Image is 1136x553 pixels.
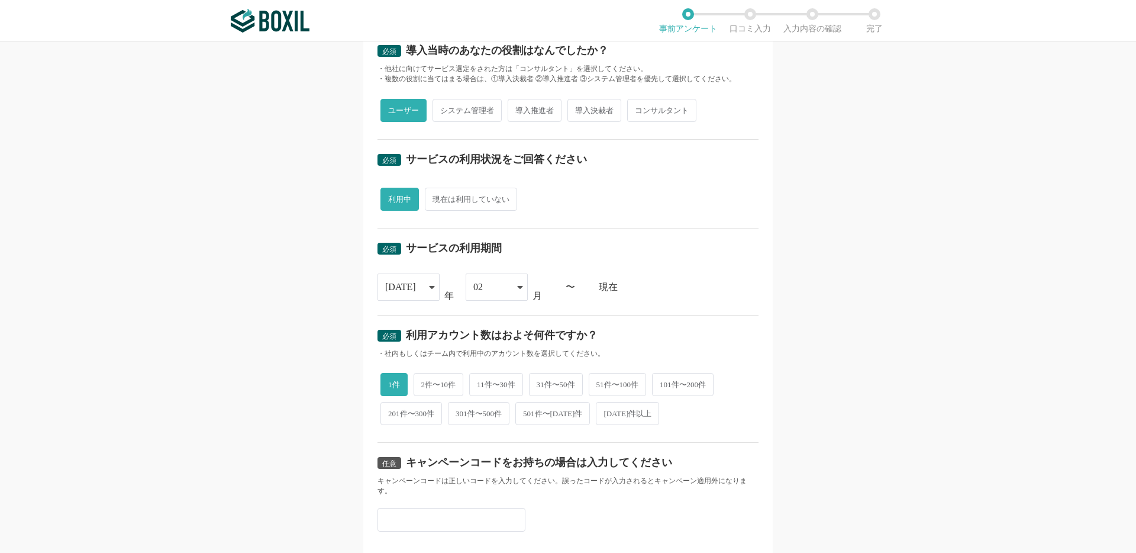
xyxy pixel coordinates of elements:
div: キャンペーンコードは正しいコードを入力してください。誤ったコードが入力されるとキャンペーン適用外になります。 [377,476,759,496]
span: 101件〜200件 [652,373,714,396]
div: キャンペーンコードをお持ちの場合は入力してください [406,457,672,468]
span: 301件〜500件 [448,402,509,425]
span: 必須 [382,156,396,165]
li: 入力内容の確認 [781,8,843,33]
div: 02 [473,274,483,300]
li: 完了 [843,8,905,33]
span: 必須 [382,47,396,56]
span: 2件〜10件 [414,373,464,396]
li: 口コミ入力 [719,8,781,33]
div: 利用アカウント数はおよそ何件ですか？ [406,330,598,340]
div: ・複数の役割に当てはまる場合は、①導入決裁者 ②導入推進者 ③システム管理者を優先して選択してください。 [377,74,759,84]
span: コンサルタント [627,99,696,122]
div: ・他社に向けてサービス選定をされた方は「コンサルタント」を選択してください。 [377,64,759,74]
div: 月 [532,291,542,301]
div: 年 [444,291,454,301]
span: 51件〜100件 [589,373,647,396]
div: 現在 [599,282,759,292]
span: 201件〜300件 [380,402,442,425]
span: 必須 [382,332,396,340]
span: 31件〜50件 [529,373,583,396]
span: [DATE]件以上 [596,402,659,425]
div: サービスの利用期間 [406,243,502,253]
div: 導入当時のあなたの役割はなんでしたか？ [406,45,608,56]
div: 〜 [566,282,575,292]
div: ・社内もしくはチーム内で利用中のアカウント数を選択してください。 [377,349,759,359]
div: サービスの利用状況をご回答ください [406,154,587,165]
span: 利用中 [380,188,419,211]
span: 必須 [382,245,396,253]
span: 11件〜30件 [469,373,523,396]
span: 501件〜[DATE]件 [515,402,590,425]
img: ボクシルSaaS_ロゴ [231,9,309,33]
span: ユーザー [380,99,427,122]
div: [DATE] [385,274,416,300]
span: 導入決裁者 [567,99,621,122]
span: 現在は利用していない [425,188,517,211]
span: システム管理者 [433,99,502,122]
span: 導入推進者 [508,99,561,122]
span: 1件 [380,373,408,396]
span: 任意 [382,459,396,468]
li: 事前アンケート [657,8,719,33]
